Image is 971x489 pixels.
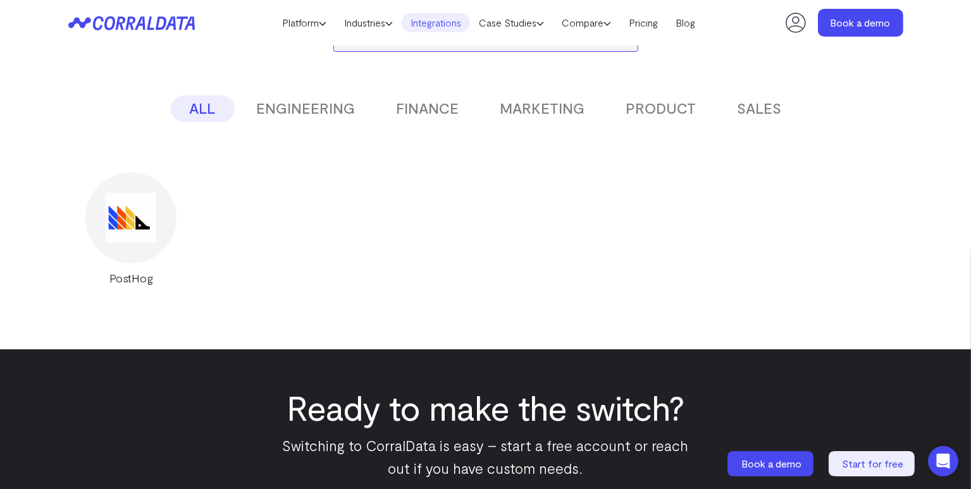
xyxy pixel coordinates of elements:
a: Industries [335,13,402,32]
a: Integrations [402,13,470,32]
a: Compare [553,13,620,32]
button: ENGINEERING [238,95,374,122]
button: ALL [171,95,235,122]
a: Start for free [829,451,917,476]
a: Book a demo [818,9,903,37]
span: Book a demo [742,457,802,469]
a: Platform [273,13,335,32]
a: Case Studies [470,13,553,32]
a: Book a demo [727,451,816,476]
a: Pricing [620,13,667,32]
button: FINANCE [378,95,478,122]
p: Switching to CorralData is easy – start a free account or reach out if you have custom needs. [281,434,690,480]
button: MARKETING [481,95,604,122]
div: PostHog [68,270,194,286]
img: PostHog [106,193,156,243]
span: Start for free [843,457,904,469]
div: Open Intercom Messenger [928,446,958,476]
a: Blog [667,13,704,32]
button: PRODUCT [607,95,715,122]
a: PostHog PostHog [68,172,194,286]
button: SALES [719,95,801,122]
